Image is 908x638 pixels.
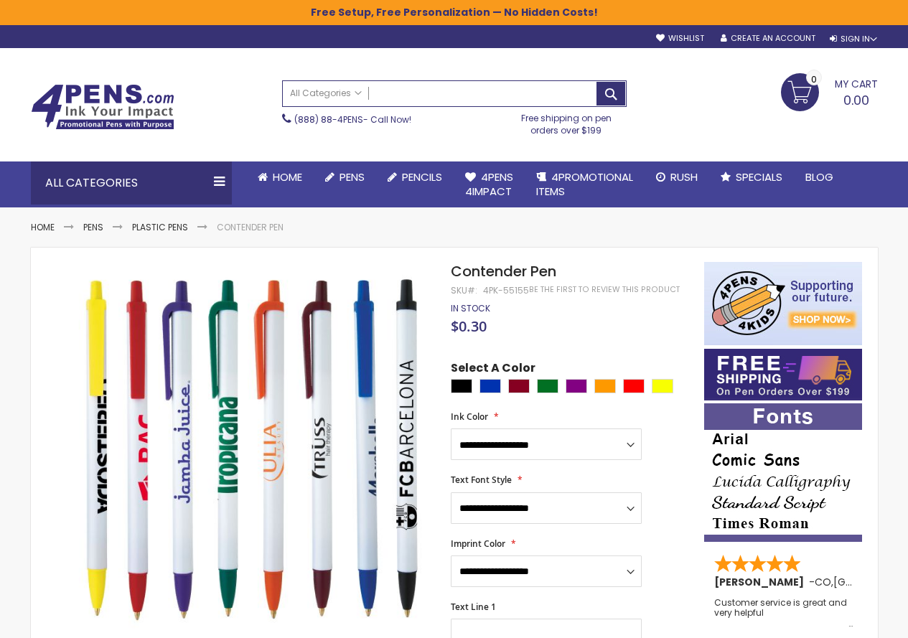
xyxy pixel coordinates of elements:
[402,169,442,184] span: Pencils
[508,379,530,393] div: Burgundy
[451,261,556,281] span: Contender Pen
[479,379,501,393] div: Blue
[714,598,853,629] div: Customer service is great and very helpful
[529,284,680,295] a: Be the first to review this product
[451,601,496,613] span: Text Line 1
[566,379,587,393] div: Purple
[451,302,490,314] span: In stock
[652,379,673,393] div: Yellow
[454,161,525,208] a: 4Pens4impact
[709,161,794,193] a: Specials
[31,221,55,233] a: Home
[451,379,472,393] div: Black
[794,161,845,193] a: Blog
[656,33,704,44] a: Wishlist
[83,221,103,233] a: Pens
[31,84,174,130] img: 4Pens Custom Pens and Promotional Products
[815,575,831,589] span: CO
[465,169,513,199] span: 4Pens 4impact
[537,379,558,393] div: Green
[704,403,862,542] img: font-personalization-examples
[805,169,833,184] span: Blog
[60,261,432,633] img: Contender Pen
[246,161,314,193] a: Home
[483,285,529,296] div: 4PK-55155
[451,360,535,380] span: Select A Color
[736,169,782,184] span: Specials
[704,349,862,400] img: Free shipping on orders over $199
[451,303,490,314] div: Availability
[843,91,869,109] span: 0.00
[294,113,363,126] a: (888) 88-4PENS
[273,169,302,184] span: Home
[781,73,878,109] a: 0.00 0
[451,411,488,423] span: Ink Color
[536,169,633,199] span: 4PROMOTIONAL ITEMS
[670,169,698,184] span: Rush
[594,379,616,393] div: Orange
[506,107,627,136] div: Free shipping on pen orders over $199
[451,284,477,296] strong: SKU
[31,161,232,205] div: All Categories
[830,34,877,44] div: Sign In
[451,316,487,336] span: $0.30
[525,161,645,208] a: 4PROMOTIONALITEMS
[132,221,188,233] a: Plastic Pens
[721,33,815,44] a: Create an Account
[290,88,362,99] span: All Categories
[376,161,454,193] a: Pencils
[811,72,817,86] span: 0
[451,474,512,486] span: Text Font Style
[645,161,709,193] a: Rush
[294,113,411,126] span: - Call Now!
[283,81,369,105] a: All Categories
[340,169,365,184] span: Pens
[451,538,505,550] span: Imprint Color
[714,575,809,589] span: [PERSON_NAME]
[314,161,376,193] a: Pens
[217,222,284,233] li: Contender Pen
[623,379,645,393] div: Red
[704,262,862,345] img: 4pens 4 kids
